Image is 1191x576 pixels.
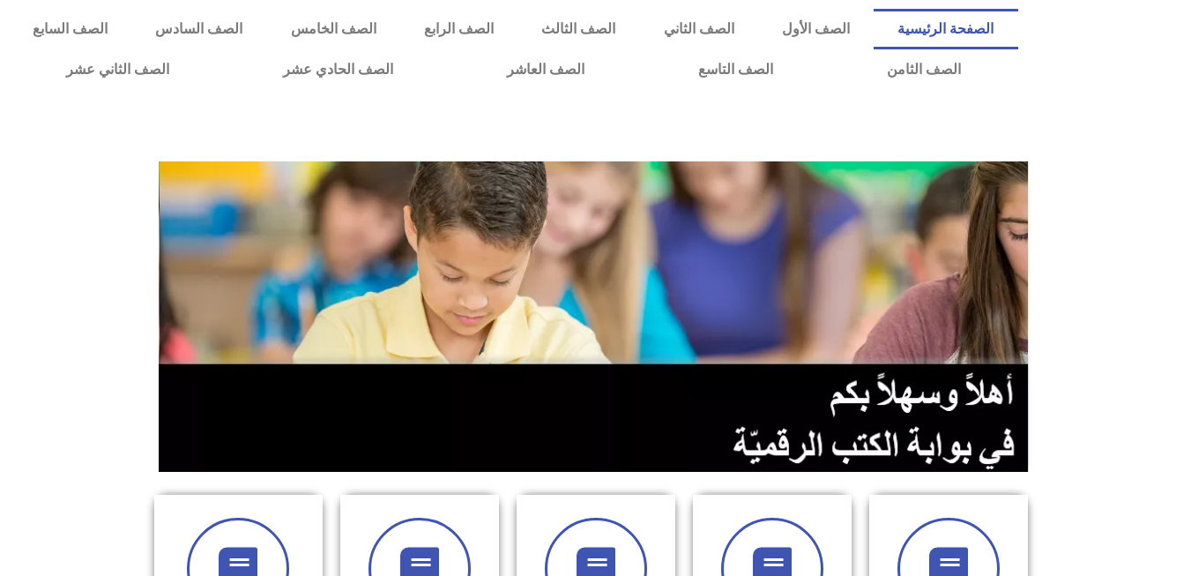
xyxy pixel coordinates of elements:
a: الصف الثاني [640,9,758,49]
a: الصف العاشر [450,49,641,90]
a: الصفحة الرئيسية [874,9,1017,49]
a: الصف الأول [758,9,874,49]
a: الصف الثاني عشر [9,49,226,90]
a: الصف السابع [9,9,131,49]
a: الصف الثالث [517,9,639,49]
a: الصف الثامن [830,49,1017,90]
a: الصف الحادي عشر [226,49,450,90]
a: الصف الخامس [267,9,400,49]
a: الصف السادس [131,9,266,49]
a: الصف الرابع [400,9,517,49]
a: الصف التاسع [641,49,830,90]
